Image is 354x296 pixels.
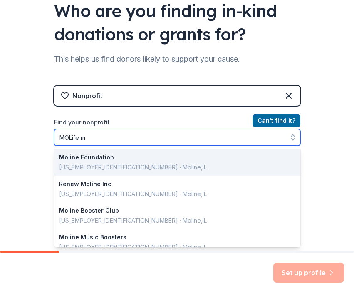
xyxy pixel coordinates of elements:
[59,232,285,242] div: Moline Music Boosters
[59,179,285,189] div: Renew Moline Inc
[59,162,285,172] div: [US_EMPLOYER_IDENTIFICATION_NUMBER] · Moline , IL
[59,189,285,199] div: [US_EMPLOYER_IDENTIFICATION_NUMBER] · Moline , IL
[59,206,285,216] div: Moline Booster Club
[59,242,285,252] div: [US_EMPLOYER_IDENTIFICATION_NUMBER] · Moline , IL
[59,216,285,226] div: [US_EMPLOYER_IDENTIFICATION_NUMBER] · Moline , IL
[54,129,300,146] input: Search by name, EIN, or city
[59,152,285,162] div: Moline Foundation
